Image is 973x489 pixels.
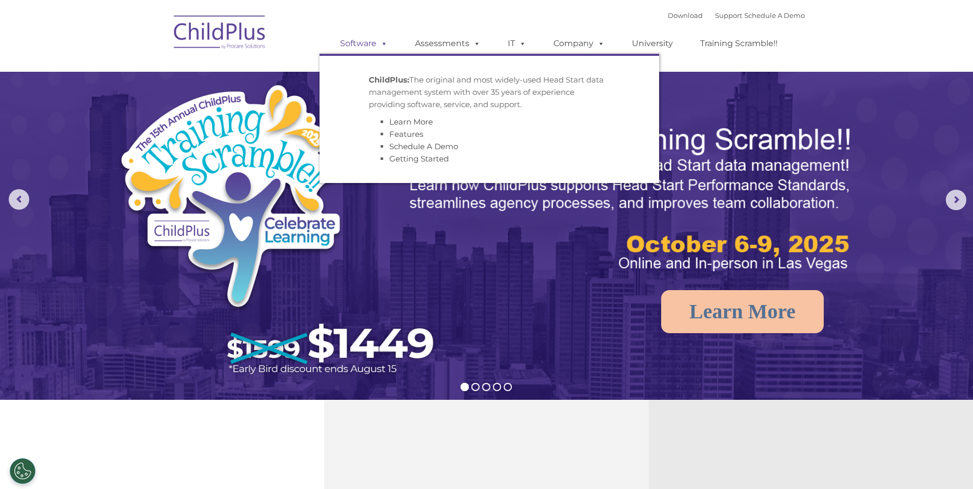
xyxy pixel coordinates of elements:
[498,33,537,54] a: IT
[389,117,433,127] a: Learn More
[389,154,449,164] a: Getting Started
[389,141,458,151] a: Schedule A Demo
[668,11,703,19] a: Download
[369,75,409,85] strong: ChildPlus:
[389,129,423,139] a: Features
[10,458,35,484] button: Cookies Settings
[622,33,683,54] a: University
[143,68,174,75] span: Last name
[369,74,610,111] p: The original and most widely-used Head Start data management system with over 35 years of experie...
[715,11,742,19] a: Support
[169,8,271,59] img: ChildPlus by Procare Solutions
[744,11,805,19] a: Schedule A Demo
[661,290,824,333] a: Learn More
[405,33,491,54] a: Assessments
[330,33,398,54] a: Software
[668,11,805,19] font: |
[690,33,788,54] a: Training Scramble!!
[143,110,186,117] span: Phone number
[543,33,615,54] a: Company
